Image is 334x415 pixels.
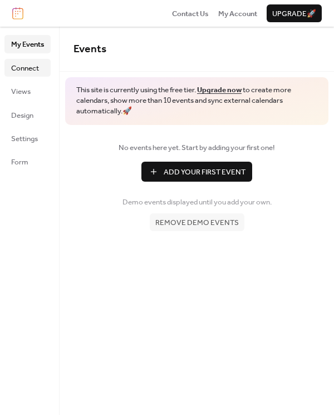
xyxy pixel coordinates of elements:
img: logo [12,7,23,19]
span: Events [73,39,106,59]
span: Upgrade 🚀 [272,8,316,19]
span: Connect [11,63,39,74]
a: Connect [4,59,51,77]
a: Form [4,153,51,171]
span: Views [11,86,31,97]
span: Add Your First Event [164,167,245,178]
button: Add Your First Event [141,162,252,182]
a: Views [4,82,51,100]
a: Design [4,106,51,124]
span: My Events [11,39,44,50]
span: Form [11,157,28,168]
a: My Account [218,8,257,19]
span: Settings [11,133,38,144]
a: Settings [4,129,51,147]
a: Add Your First Event [73,162,320,182]
a: My Events [4,35,51,53]
button: Upgrade🚀 [267,4,322,22]
a: Upgrade now [197,83,242,97]
a: Contact Us [172,8,209,19]
span: Demo events displayed until you add your own. [122,197,272,208]
span: Remove demo events [155,217,239,228]
span: No events here yet. Start by adding your first one! [73,142,320,153]
span: This site is currently using the free tier. to create more calendars, show more than 10 events an... [76,85,317,117]
span: Design [11,110,33,121]
button: Remove demo events [150,213,244,231]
